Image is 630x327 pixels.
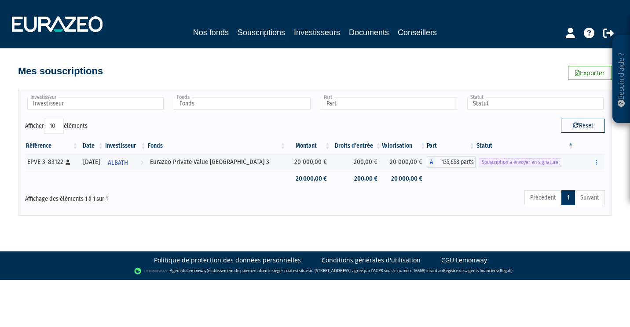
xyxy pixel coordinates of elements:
[476,138,575,153] th: Statut : activer pour trier la colonne par ordre d&eacute;croissant
[436,156,476,168] span: 135,658 parts
[331,171,382,186] td: 200,00 €
[25,138,79,153] th: Référence : activer pour trier la colonne par ordre croissant
[322,256,421,265] a: Conditions générales d'utilisation
[134,267,168,276] img: logo-lemonway.png
[104,153,147,171] a: ALBATH
[286,153,331,171] td: 20 000,00 €
[193,26,229,39] a: Nos fonds
[25,189,259,203] div: Affichage des éléments 1 à 1 sur 1
[382,138,426,153] th: Valorisation: activer pour trier la colonne par ordre croissant
[25,119,88,134] label: Afficher éléments
[616,40,626,119] p: Besoin d'aide ?
[568,66,612,80] a: Exporter
[154,256,301,265] a: Politique de protection des données personnelles
[443,268,513,273] a: Registre des agents financiers (Regafi)
[18,66,103,76] h4: Mes souscriptions
[79,138,104,153] th: Date: activer pour trier la colonne par ordre croissant
[382,153,426,171] td: 20 000,00 €
[382,171,426,186] td: 20 000,00 €
[140,155,143,171] i: Voir l'investisseur
[561,119,605,133] button: Reset
[44,119,64,134] select: Afficheréléments
[479,158,561,167] span: Souscription à envoyer en signature
[331,153,382,171] td: 200,00 €
[427,156,476,168] div: A - Eurazeo Private Value Europe 3
[561,190,575,205] a: 1
[27,157,76,167] div: EPVE 3-83122
[150,157,283,167] div: Eurazeo Private Value [GEOGRAPHIC_DATA] 3
[349,26,389,39] a: Documents
[427,156,436,168] span: A
[238,26,285,40] a: Souscriptions
[294,26,340,39] a: Investisseurs
[82,157,101,167] div: [DATE]
[12,16,103,32] img: 1732889491-logotype_eurazeo_blanc_rvb.png
[286,138,331,153] th: Montant: activer pour trier la colonne par ordre croissant
[9,267,621,276] div: - Agent de (établissement de paiement dont le siège social est situé au [STREET_ADDRESS], agréé p...
[108,155,128,171] span: ALBATH
[441,256,487,265] a: CGU Lemonway
[427,138,476,153] th: Part: activer pour trier la colonne par ordre croissant
[187,268,207,273] a: Lemonway
[147,138,286,153] th: Fonds: activer pour trier la colonne par ordre croissant
[331,138,382,153] th: Droits d'entrée: activer pour trier la colonne par ordre croissant
[398,26,437,39] a: Conseillers
[286,171,331,186] td: 20 000,00 €
[104,138,147,153] th: Investisseur: activer pour trier la colonne par ordre croissant
[66,160,70,165] i: [Français] Personne physique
